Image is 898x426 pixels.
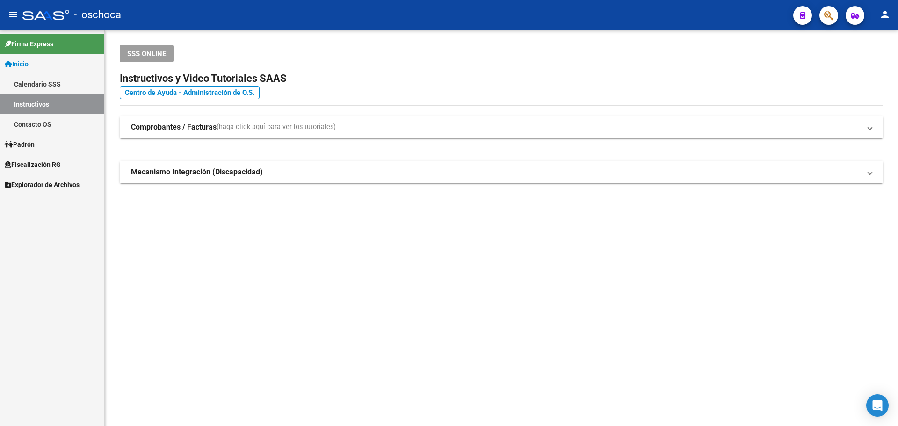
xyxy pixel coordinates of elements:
[5,159,61,170] span: Fiscalización RG
[120,161,883,183] mat-expansion-panel-header: Mecanismo Integración (Discapacidad)
[5,59,29,69] span: Inicio
[120,86,260,99] a: Centro de Ayuda - Administración de O.S.
[7,9,19,20] mat-icon: menu
[120,116,883,138] mat-expansion-panel-header: Comprobantes / Facturas(haga click aquí para ver los tutoriales)
[217,122,336,132] span: (haga click aquí para ver los tutoriales)
[74,5,121,25] span: - oschoca
[866,394,889,417] div: Open Intercom Messenger
[131,122,217,132] strong: Comprobantes / Facturas
[5,180,80,190] span: Explorador de Archivos
[120,70,883,87] h2: Instructivos y Video Tutoriales SAAS
[131,167,263,177] strong: Mecanismo Integración (Discapacidad)
[5,139,35,150] span: Padrón
[127,50,166,58] span: SSS ONLINE
[5,39,53,49] span: Firma Express
[120,45,174,62] button: SSS ONLINE
[879,9,891,20] mat-icon: person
